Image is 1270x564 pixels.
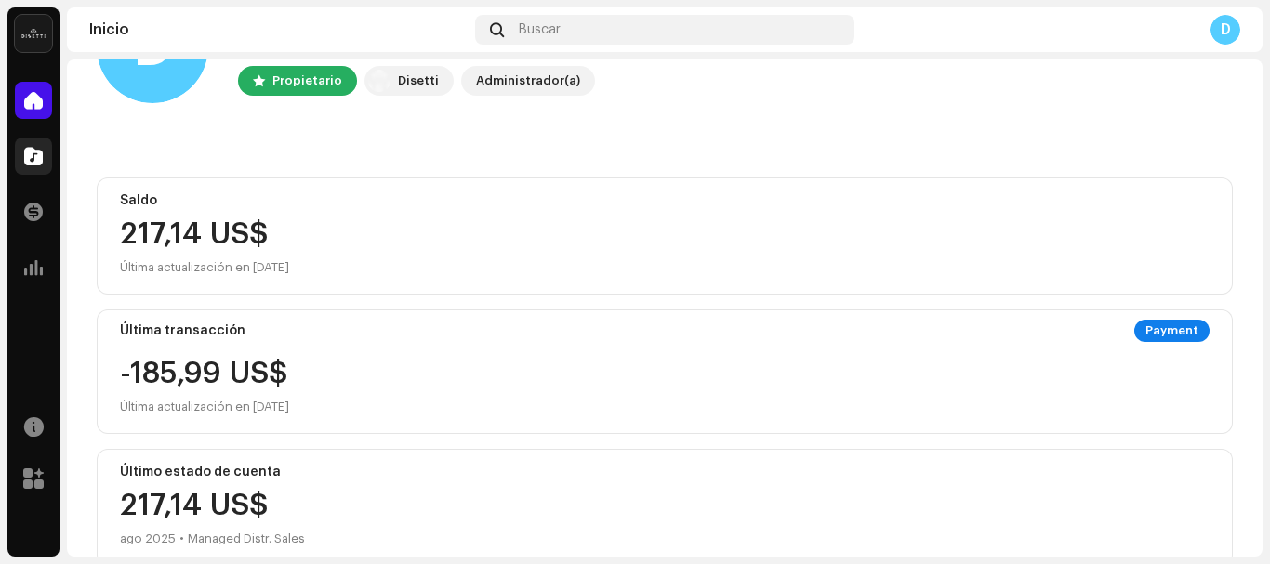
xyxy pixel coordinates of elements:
div: Última actualización en [DATE] [120,256,1210,279]
div: Managed Distr. Sales [188,528,305,550]
span: Buscar [519,22,561,37]
img: 02a7c2d3-3c89-4098-b12f-2ff2945c95ee [15,15,52,52]
div: Última transacción [120,323,245,338]
div: ago 2025 [120,528,176,550]
div: Payment [1134,320,1210,342]
div: Propietario [272,70,342,92]
div: Último estado de cuenta [120,465,1210,479]
div: Administrador(a) [476,70,580,92]
div: D [1210,15,1240,45]
re-o-card-value: Saldo [97,177,1233,295]
div: Disetti [398,70,439,92]
img: 02a7c2d3-3c89-4098-b12f-2ff2945c95ee [368,70,390,92]
div: Saldo [120,193,1210,208]
div: • [179,528,184,550]
div: Inicio [89,22,468,37]
div: Última actualización en [DATE] [120,396,289,418]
